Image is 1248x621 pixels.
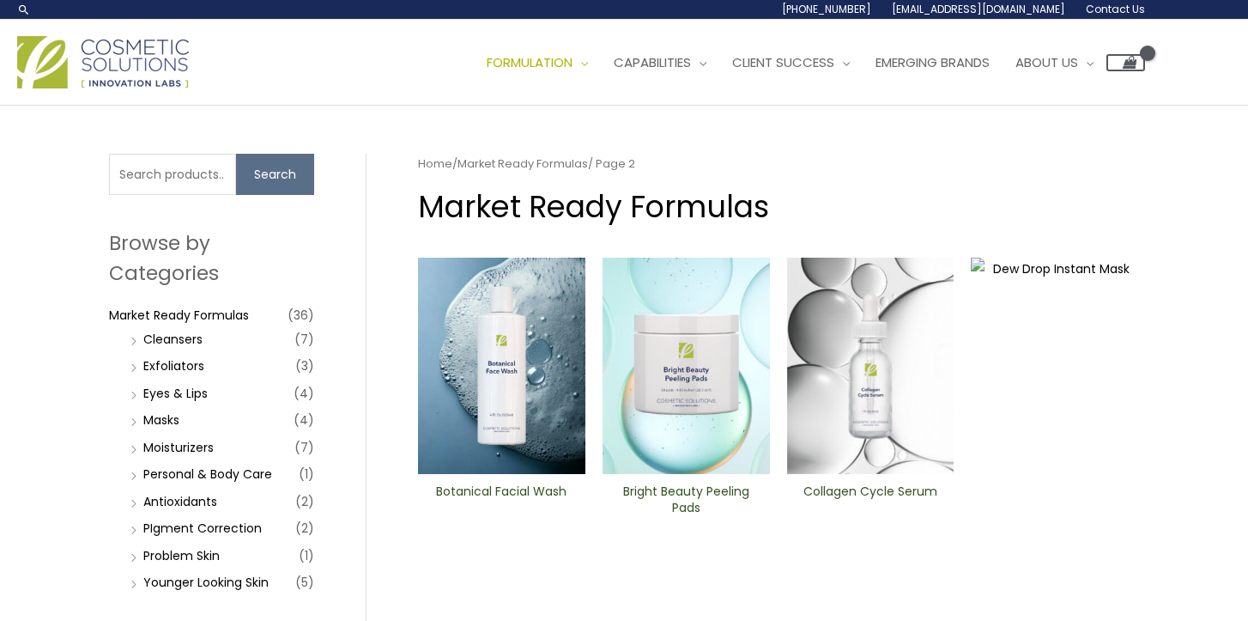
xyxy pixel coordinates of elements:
span: (36) [288,303,314,327]
span: (4) [294,381,314,405]
a: Masks [143,411,179,429]
a: Eyes & Lips [143,385,208,402]
a: Exfoliators [143,357,204,374]
a: Formulation [474,37,601,88]
span: (7) [294,435,314,460]
a: Market Ready Formulas [457,155,588,172]
h2: Bright Beauty Peeling Pads [617,484,755,516]
a: Bright Beauty Peeling Pads [617,484,755,522]
a: Collagen Cycle Serum [801,484,939,522]
span: Capabilities [614,53,691,71]
input: Search products… [109,154,236,195]
span: (4) [294,408,314,432]
span: (5) [295,570,314,594]
a: About Us [1003,37,1106,88]
a: Home [418,155,452,172]
span: [EMAIL_ADDRESS][DOMAIN_NAME] [892,2,1065,16]
h1: Market Ready Formulas [418,186,1138,228]
a: Emerging Brands [863,37,1003,88]
a: Botanical Facial Wash [433,484,571,522]
span: (1) [299,544,314,568]
span: (1) [299,462,314,486]
a: Antioxidants [143,493,217,510]
img: Bright Beauty Peeling Pads [603,258,770,474]
a: Capabilities [601,37,719,88]
h2: Collagen Cycle Serum [801,484,939,516]
button: Search [236,154,314,195]
a: Search icon link [17,3,31,16]
img: Botanical Facial Wash [418,258,585,474]
a: Client Success [719,37,863,88]
span: (2) [295,516,314,540]
span: About Us [1015,53,1078,71]
a: View Shopping Cart, empty [1106,54,1145,71]
a: Moisturizers [143,439,214,456]
img: Cosmetic Solutions Logo [17,36,189,88]
a: Problem Skin [143,547,220,564]
span: Contact Us [1086,2,1145,16]
a: Personal & Body Care [143,466,272,483]
span: [PHONE_NUMBER] [782,2,871,16]
span: Emerging Brands [875,53,990,71]
h2: Browse by Categories [109,228,314,287]
a: Market Ready Formulas [109,307,249,324]
a: Cleansers [143,331,203,348]
span: (7) [294,327,314,351]
span: Client Success [732,53,834,71]
nav: Site Navigation [461,37,1145,88]
h2: Botanical Facial Wash [433,484,571,516]
nav: Breadcrumb [418,154,1138,174]
img: Collagen Cycle Serum [787,258,954,474]
span: (3) [295,354,314,378]
span: Formulation [487,53,573,71]
a: Younger Looking Skin [143,574,269,591]
span: (2) [295,490,314,514]
a: PIgment Correction [143,520,262,537]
